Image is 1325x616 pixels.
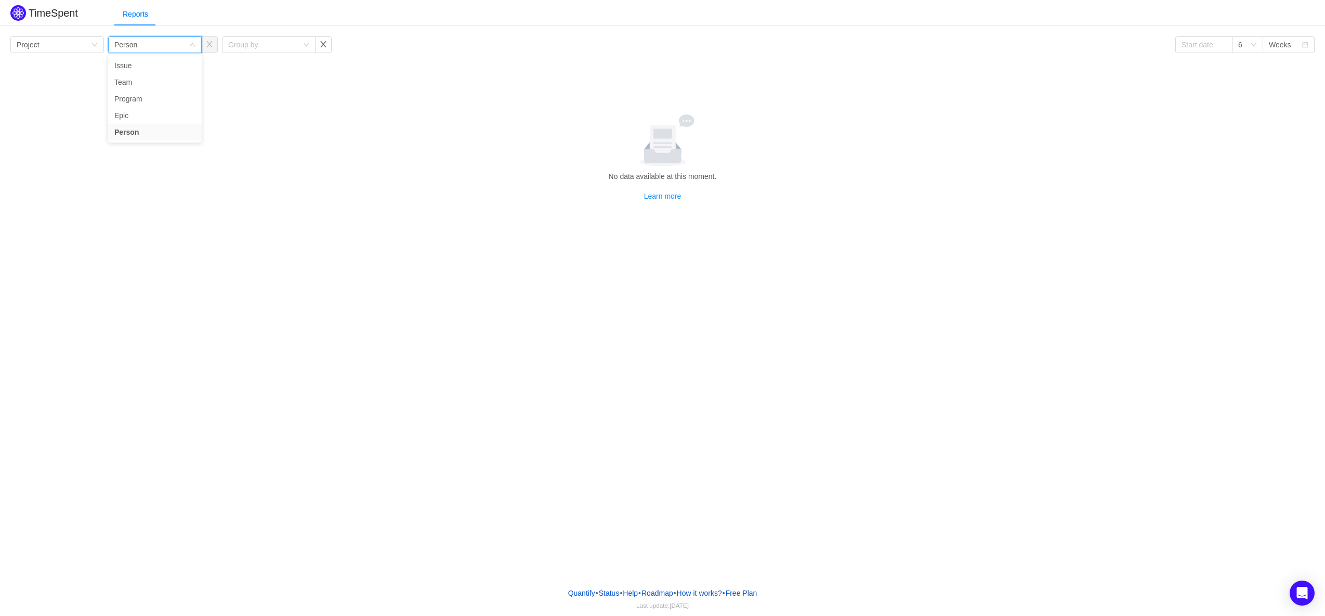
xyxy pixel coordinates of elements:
[108,74,202,91] li: Team
[1290,581,1315,606] div: Open Intercom Messenger
[636,602,689,609] span: Last update:
[1251,42,1257,49] i: icon: down
[641,585,674,601] a: Roadmap
[1175,36,1232,53] input: Start date
[108,107,202,124] li: Epic
[674,589,676,597] span: •
[189,42,195,49] i: icon: down
[114,37,137,53] div: Person
[303,42,309,49] i: icon: down
[638,589,641,597] span: •
[620,589,622,597] span: •
[596,589,598,597] span: •
[1238,37,1242,53] div: 6
[723,589,725,597] span: •
[1269,37,1291,53] div: Weeks
[676,585,723,601] button: How it works?
[228,40,298,50] div: Group by
[622,585,638,601] a: Help
[609,172,717,181] span: No data available at this moment.
[568,585,596,601] a: Quantify
[315,36,332,53] button: icon: close
[1302,42,1308,49] i: icon: calendar
[598,585,620,601] a: Status
[10,5,26,21] img: Quantify logo
[670,602,689,609] span: [DATE]
[725,585,758,601] button: Free Plan
[91,42,98,49] i: icon: down
[114,3,156,26] div: Reports
[201,36,218,53] button: icon: close
[108,57,202,74] li: Issue
[108,91,202,107] li: Program
[644,192,681,200] a: Learn more
[108,124,202,140] li: Person
[17,37,40,53] div: Project
[29,7,78,19] h2: TimeSpent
